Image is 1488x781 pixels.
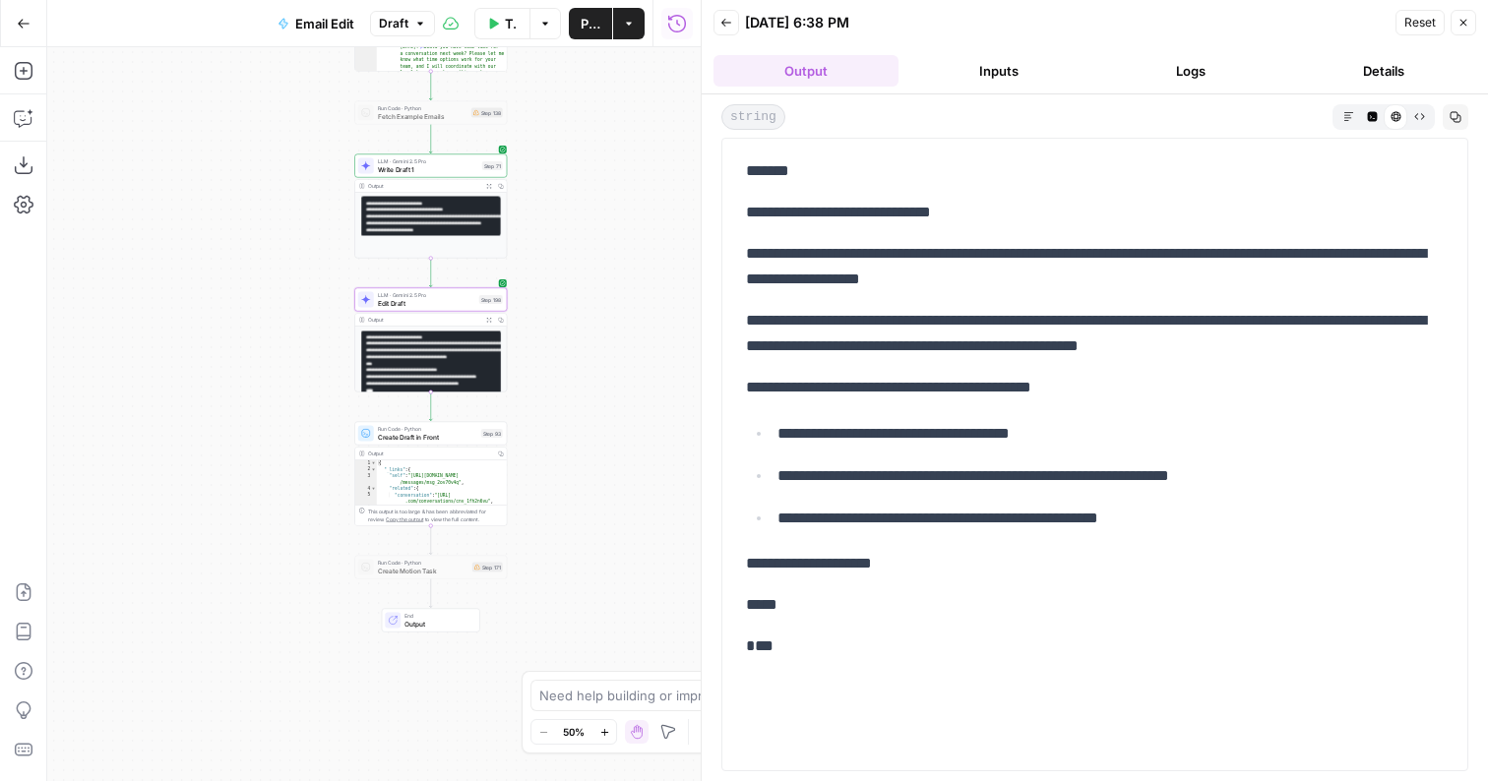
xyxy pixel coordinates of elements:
span: Write Draft 1 [378,164,478,174]
span: Toggle code folding, rows 4 through 8 [371,486,377,493]
div: 3 [355,473,377,486]
div: Step 138 [471,108,503,118]
div: 5 [355,492,377,505]
span: Draft [379,15,408,32]
span: LLM · Gemini 2.5 Pro [378,291,475,299]
g: Edge from step_171 to end [429,579,432,608]
span: Test Workflow [505,14,518,33]
g: Edge from step_93 to step_171 [429,526,432,555]
div: Run Code · PythonFetch Example EmailsStep 138 [354,101,507,125]
span: Run Code · Python [378,104,467,112]
span: Toggle code folding, rows 2 through 9 [371,466,377,473]
g: Edge from step_71 to step_198 [429,259,432,287]
button: Draft [370,11,435,36]
div: Step 198 [479,295,503,304]
span: Reset [1404,14,1436,31]
div: 4 [355,486,377,493]
g: Edge from step_198 to step_93 [429,392,432,421]
span: Create Motion Task [378,566,468,575]
button: Reset [1395,10,1445,35]
div: 2 [355,466,377,473]
div: Run Code · PythonCreate Motion TaskStep 171 [354,556,507,579]
div: Output [368,182,480,190]
span: Edit Draft [378,298,475,308]
span: Toggle code folding, rows 1 through 17 [371,460,377,467]
span: Publish [581,14,600,33]
button: Inputs [906,55,1091,87]
span: LLM · Gemini 2.5 Pro [378,157,478,165]
span: 50% [563,724,585,740]
div: EndOutput [354,609,507,632]
button: Logs [1099,55,1284,87]
div: 1 [355,460,377,467]
button: Output [713,55,899,87]
div: Output [368,450,492,457]
span: Run Code · Python [378,425,477,433]
div: Step 71 [482,161,503,170]
span: End [404,612,471,620]
span: Copy the output [386,516,423,522]
div: Output [368,316,480,324]
button: Details [1291,55,1476,87]
span: Email Edit [295,14,354,33]
span: Fetch Example Emails [378,111,467,121]
div: 3 [355,19,377,90]
span: Run Code · Python [378,559,468,567]
g: Edge from step_195 to step_138 [429,72,432,100]
div: Step 93 [481,429,503,438]
button: Test Workflow [474,8,529,39]
span: Create Draft in Front [378,432,477,442]
button: Email Edit [266,8,366,39]
g: Edge from step_138 to step_71 [429,125,432,153]
button: Publish [569,8,612,39]
div: Step 171 [472,563,503,572]
div: Run Code · PythonCreate Draft in FrontStep 93Output{ "_links":{ "self":"[URL][DOMAIN_NAME] /messa... [354,422,507,526]
div: This output is too large & has been abbreviated for review. to view the full content. [368,508,503,523]
span: Output [404,619,471,629]
span: string [721,104,785,130]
